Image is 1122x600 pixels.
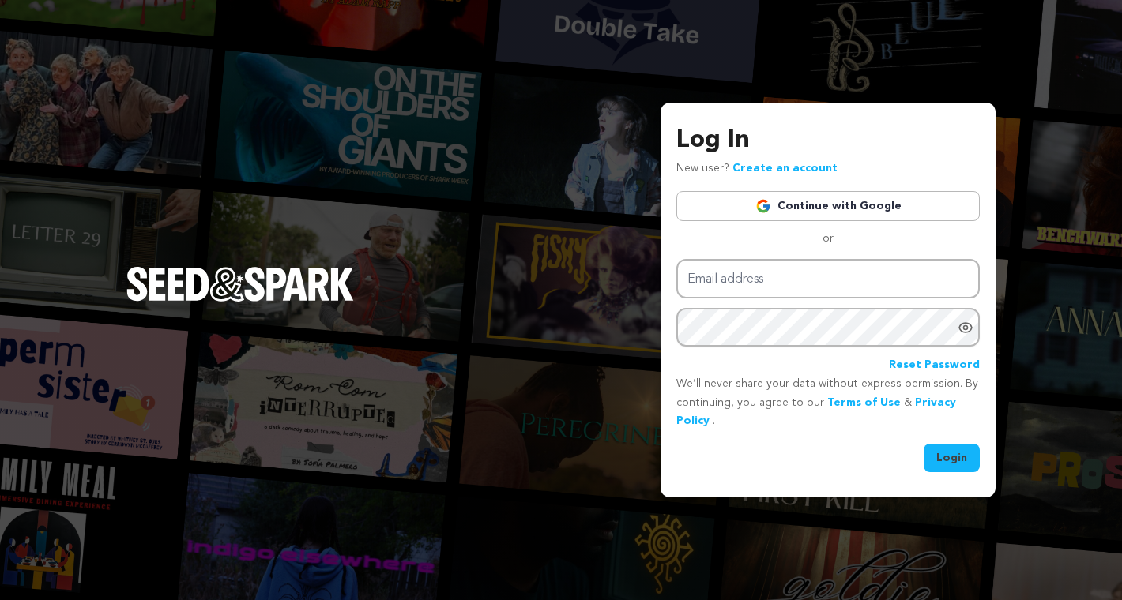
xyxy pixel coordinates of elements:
[813,231,843,246] span: or
[755,198,771,214] img: Google logo
[889,356,980,375] a: Reset Password
[827,397,901,408] a: Terms of Use
[126,267,354,302] img: Seed&Spark Logo
[924,444,980,472] button: Login
[676,191,980,221] a: Continue with Google
[958,320,973,336] a: Show password as plain text. Warning: this will display your password on the screen.
[676,122,980,159] h3: Log In
[676,159,838,178] p: New user?
[676,375,980,431] p: We’ll never share your data without express permission. By continuing, you agree to our & .
[126,267,354,333] a: Seed&Spark Homepage
[732,163,838,174] a: Create an account
[676,259,980,299] input: Email address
